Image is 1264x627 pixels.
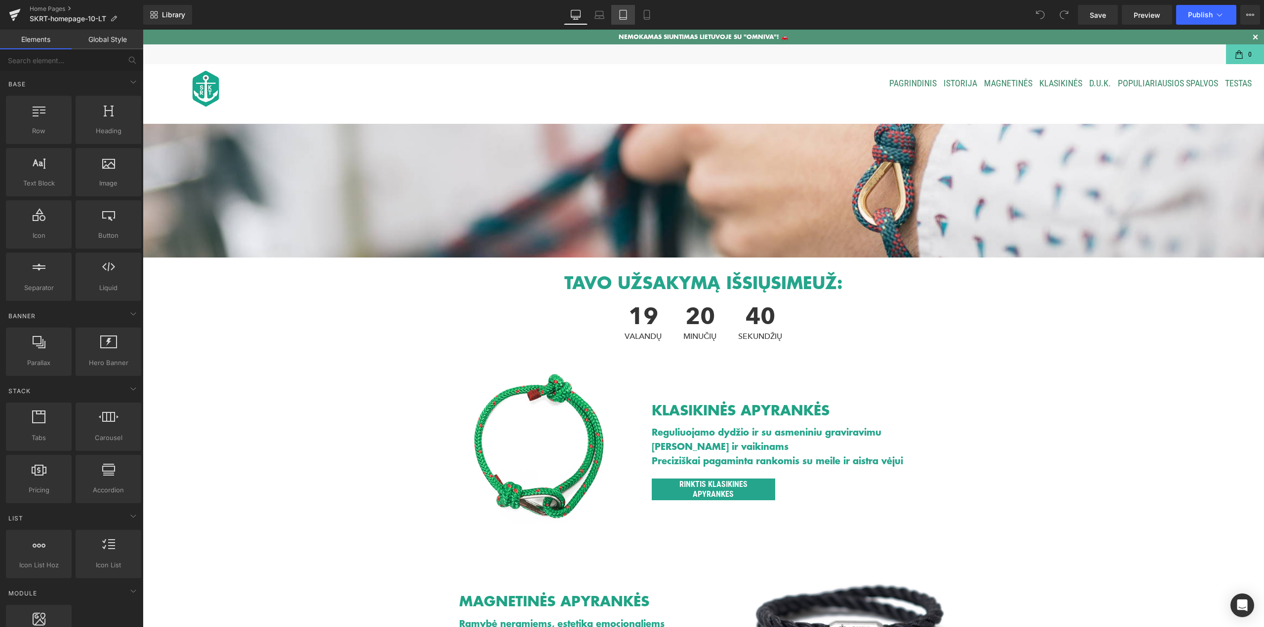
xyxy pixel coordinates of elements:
a: Global Style [72,30,143,49]
a: RINKTIS KLASIKINES APYRANKES [509,449,632,471]
a: Populiariausios spalvos [975,42,1075,66]
a: Home Pages [30,5,143,13]
span: Icon List Hoz [9,560,69,570]
span: Parallax [9,358,69,368]
h1: Preciziškai pagaminta rankomis su meile ir aistra vėjui [509,424,809,439]
span: Base [7,79,27,89]
a: MAGNETINĖS [841,42,890,66]
span: Stack [7,386,32,396]
span: Separator [9,283,69,293]
a: D.U.K. [947,42,968,66]
a: Testas [1082,42,1109,66]
span: 19 [482,275,519,303]
span: Banner [7,311,37,321]
span: Carousel [79,433,138,443]
span: Liquid [79,283,138,293]
a: ISTORIJA [801,42,834,66]
a: Laptop [588,5,611,25]
span: Publish [1188,11,1213,19]
span: VALANDŲ [482,303,519,311]
span: Hero Banner [79,358,138,368]
span: Heading [79,126,138,136]
div: Open Intercom Messenger [1230,593,1254,617]
button: More [1240,5,1260,25]
span: Icon List [79,560,138,570]
button: Undo [1030,5,1050,25]
img: Shkertik 🇱🇹 [39,37,140,81]
span: Image [79,178,138,188]
span: Text Block [9,178,69,188]
span: Icon [9,230,69,241]
span: Save [1090,10,1106,20]
h2: MAGNETINĖS APYRANKĖS [316,563,599,580]
h1: [PERSON_NAME] ir vaikinams [509,410,809,424]
a: Tablet [611,5,635,25]
span: SEKUNDŽIŲ [595,303,639,311]
a: Preview [1122,5,1172,25]
a: PAGRINDINIS [747,42,794,66]
a: 0 [1083,15,1121,35]
button: Redo [1054,5,1074,25]
span: 0 [1103,15,1111,35]
span: Library [162,10,185,19]
strong: TAVO UŽSAKYMĄ IŠSIŲSIME [422,240,670,265]
h1: Reguliuojamo dydžio ir su asmeniniu graviravimu [509,396,809,410]
a: Desktop [564,5,588,25]
span: Tabs [9,433,69,443]
span: List [7,514,24,523]
b: UŽ: [670,240,700,265]
span: SKRT-homepage-10-LT [30,15,106,23]
span: Preview [1134,10,1160,20]
span: Module [7,589,38,598]
a: Mobile [635,5,659,25]
span: Pricing [9,485,69,495]
span: MINUČIŲ [541,303,574,311]
button: Publish [1176,5,1236,25]
span: 20 [541,275,574,303]
span: Accordion [79,485,138,495]
span: RINKTIS KLASIKINES APYRANKES [519,450,623,469]
span: 40 [595,275,639,303]
span: Row [9,126,69,136]
h1: Ramybė neramiems, estetika emocionaliems [316,587,599,601]
a: KLASIKINĖS [897,42,940,66]
a: New Library [143,5,192,25]
span: Button [79,230,138,241]
p: NEMOKAMAS SIUNTIMAS LIETUVOJE SU "OMNIVA"! 🚗​ [476,2,646,12]
h2: KLASIKINĖS APYRANKĖS [509,373,809,388]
